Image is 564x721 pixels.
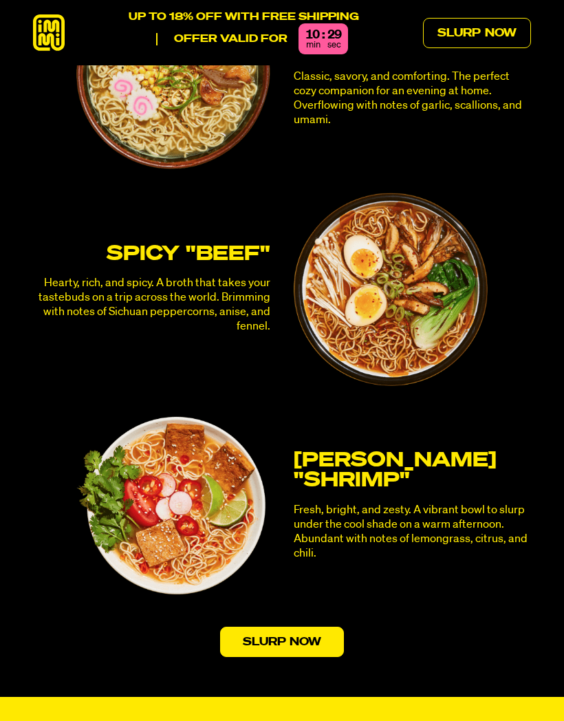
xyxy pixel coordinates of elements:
[294,69,531,127] p: Classic, savory, and comforting. The perfect cozy companion for an evening at home. Overflowing w...
[33,245,270,266] h3: SPICY "BEEF"
[305,29,319,42] div: 10
[423,18,531,48] a: Slurp Now
[322,29,325,42] div: :
[129,11,359,23] p: UP TO 18% OFF WITH FREE SHIPPING
[156,33,288,45] p: Offer valid for
[76,409,270,603] img: TOM YUM
[33,276,270,334] p: Hearty, rich, and spicy. A broth that takes your tastebuds on a trip across the world. Brimming w...
[327,29,341,42] div: 29
[306,41,321,50] span: min
[294,451,531,492] h3: [PERSON_NAME] "SHRIMP"
[294,503,531,561] p: Fresh, bright, and zesty. A vibrant bowl to slurp under the cool shade on a warm afternoon. Abund...
[294,193,488,387] img: SPICY
[220,627,345,657] a: Slurp Now
[7,658,129,714] iframe: Marketing Popup
[327,41,341,50] span: sec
